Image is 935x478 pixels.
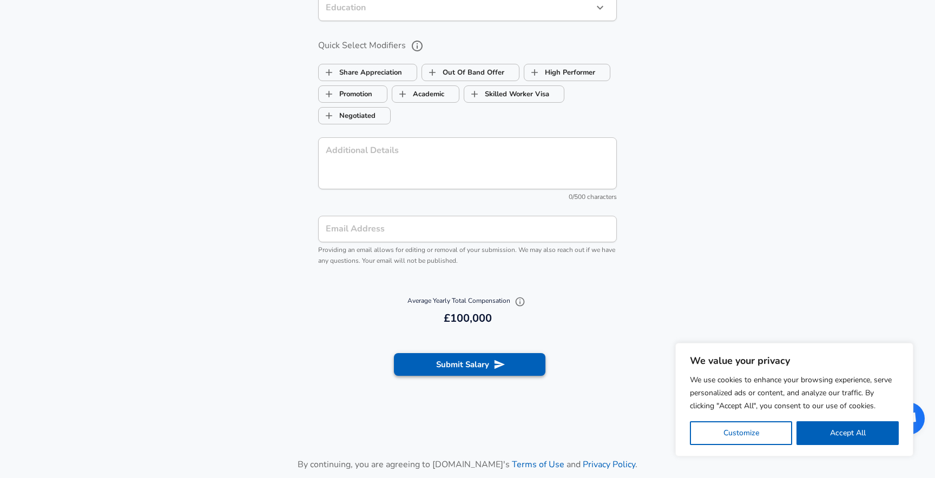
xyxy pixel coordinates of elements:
a: Terms of Use [512,459,564,470]
div: We value your privacy [675,343,913,456]
span: Providing an email allows for editing or removal of your submission. We may also reach out if we ... [318,245,615,265]
button: PromotionPromotion [318,85,387,103]
button: Explain Total Compensation [512,294,528,310]
div: 0/500 characters [318,192,617,203]
input: team@levels.fyi [318,216,617,242]
button: Customize [690,421,792,445]
label: Academic [392,84,444,104]
span: Negotiated [319,105,339,126]
label: Share Appreciation [319,62,402,83]
button: Skilled Worker VisaSkilled Worker Visa [464,85,564,103]
button: help [408,37,426,55]
a: Privacy Policy [583,459,635,470]
label: Promotion [319,84,372,104]
button: High PerformerHigh Performer [524,64,610,81]
label: Skilled Worker Visa [464,84,549,104]
p: We use cookies to enhance your browsing experience, serve personalized ads or content, and analyz... [690,374,899,413]
span: High Performer [524,62,545,83]
button: AcademicAcademic [392,85,459,103]
button: Submit Salary [394,353,545,376]
button: Share AppreciationShare Appreciation [318,64,417,81]
button: Out Of Band OfferOut Of Band Offer [422,64,519,81]
button: NegotiatedNegotiated [318,107,391,124]
span: Share Appreciation [319,62,339,83]
span: Academic [392,84,413,104]
p: We value your privacy [690,354,899,367]
span: Average Yearly Total Compensation [407,296,528,305]
h6: £100,000 [322,310,613,327]
label: High Performer [524,62,595,83]
label: Out Of Band Offer [422,62,504,83]
span: Skilled Worker Visa [464,84,485,104]
button: Accept All [796,421,899,445]
span: Out Of Band Offer [422,62,443,83]
label: Quick Select Modifiers [318,37,617,55]
label: Negotiated [319,105,376,126]
span: Promotion [319,84,339,104]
